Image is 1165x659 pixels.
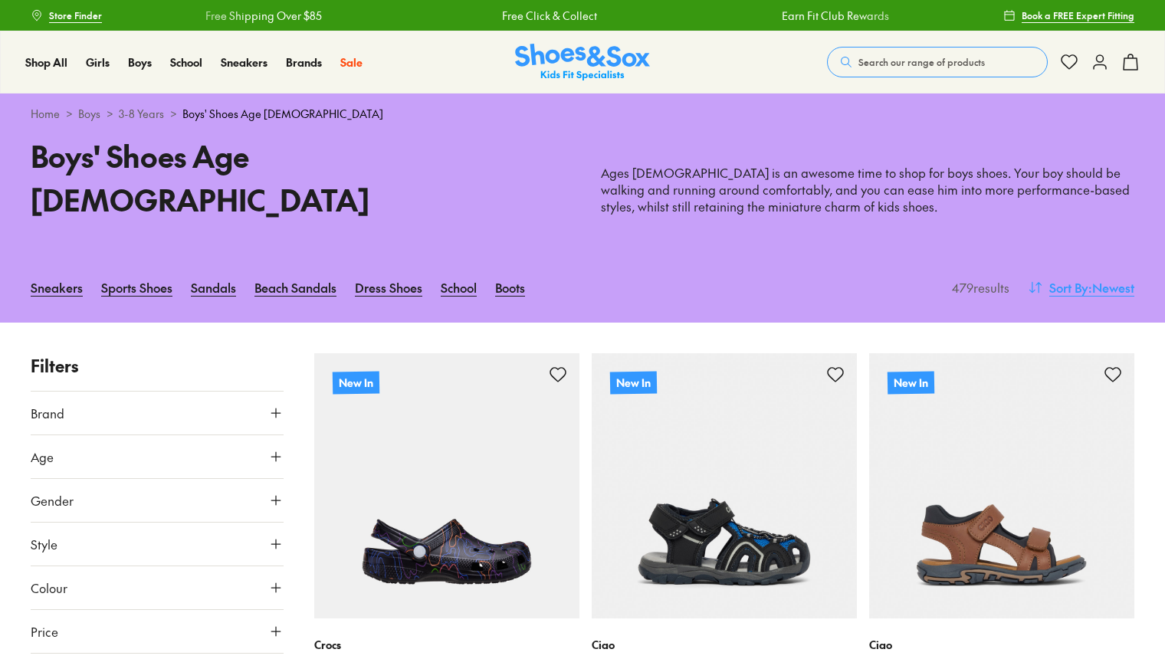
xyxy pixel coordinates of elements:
[515,44,650,81] a: Shoes & Sox
[31,106,60,122] a: Home
[49,8,102,22] span: Store Finder
[31,610,284,653] button: Price
[333,371,379,394] p: New In
[515,44,650,81] img: SNS_Logo_Responsive.svg
[869,637,1134,653] p: Ciao
[314,353,579,618] a: New In
[500,8,595,24] a: Free Click & Collect
[86,54,110,70] a: Girls
[101,270,172,304] a: Sports Shoes
[31,535,57,553] span: Style
[119,106,164,122] a: 3-8 Years
[31,106,1134,122] div: > > >
[31,270,83,304] a: Sneakers
[31,479,284,522] button: Gender
[946,278,1009,297] p: 479 results
[286,54,322,70] a: Brands
[31,2,102,29] a: Store Finder
[592,637,857,653] p: Ciao
[78,106,100,122] a: Boys
[858,55,985,69] span: Search our range of products
[780,8,888,24] a: Earn Fit Club Rewards
[31,566,284,609] button: Colour
[1049,278,1088,297] span: Sort By
[888,371,934,394] p: New In
[25,54,67,70] a: Shop All
[128,54,152,70] a: Boys
[31,448,54,466] span: Age
[592,353,857,618] a: New In
[495,270,525,304] a: Boots
[441,270,477,304] a: School
[182,106,383,122] span: Boys' Shoes Age [DEMOGRAPHIC_DATA]
[191,270,236,304] a: Sandals
[31,353,284,379] p: Filters
[827,47,1048,77] button: Search our range of products
[31,404,64,422] span: Brand
[31,435,284,478] button: Age
[869,353,1134,618] a: New In
[355,270,422,304] a: Dress Shoes
[1088,278,1134,297] span: : Newest
[601,165,1134,215] p: Ages [DEMOGRAPHIC_DATA] is an awesome time to shop for boys shoes. Your boy should be walking and...
[340,54,363,70] a: Sale
[31,622,58,641] span: Price
[254,270,336,304] a: Beach Sandals
[1028,270,1134,304] button: Sort By:Newest
[31,491,74,510] span: Gender
[314,637,579,653] p: Crocs
[170,54,202,70] a: School
[31,134,564,221] h1: Boys' Shoes Age [DEMOGRAPHIC_DATA]
[203,8,320,24] a: Free Shipping Over $85
[31,392,284,434] button: Brand
[31,523,284,566] button: Style
[610,371,657,394] p: New In
[1022,8,1134,22] span: Book a FREE Expert Fitting
[31,579,67,597] span: Colour
[221,54,267,70] a: Sneakers
[1003,2,1134,29] a: Book a FREE Expert Fitting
